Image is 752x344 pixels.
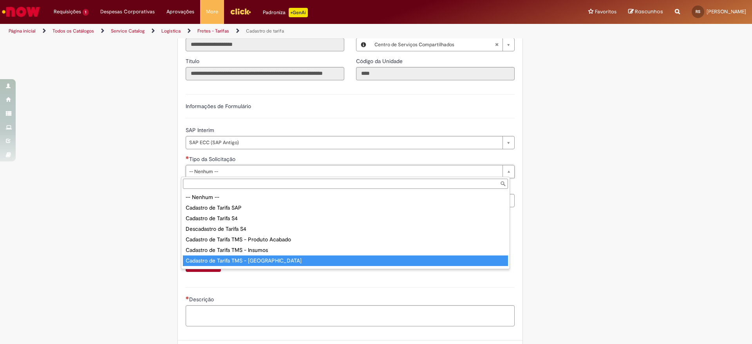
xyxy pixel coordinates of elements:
[183,192,508,203] div: -- Nenhum --
[183,245,508,255] div: Cadastro de Tarifa TMS - Insumos
[183,266,508,277] div: Descadastro de Tarifa TMS
[181,190,510,269] ul: Tipo da Solicitação
[183,203,508,213] div: Cadastro de Tarifa SAP
[183,234,508,245] div: Cadastro de Tarifa TMS - Produto Acabado
[183,224,508,234] div: Descadastro de Tarifa S4
[183,213,508,224] div: Cadastro de Tarifa S4
[183,255,508,266] div: Cadastro de Tarifa TMS - [GEOGRAPHIC_DATA]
